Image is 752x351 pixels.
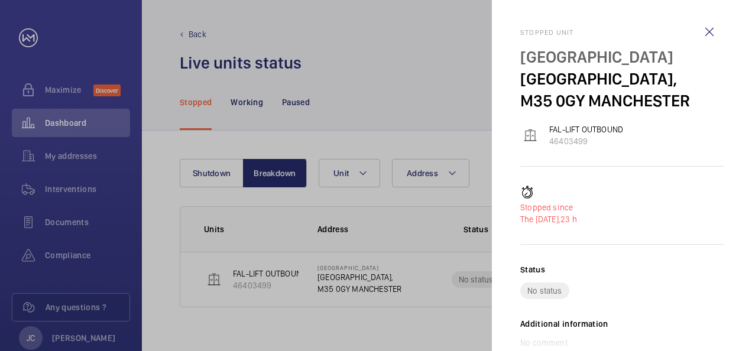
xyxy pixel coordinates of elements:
[549,135,623,147] p: 46403499
[527,285,562,297] p: No status
[520,318,724,330] h2: Additional information
[520,264,545,275] h2: Status
[549,123,623,135] p: FAL-LIFT OUTBOUND
[520,338,568,347] span: No comment
[520,213,724,225] p: 23 h
[520,201,724,213] p: Stopped since
[520,68,724,90] p: [GEOGRAPHIC_DATA],
[520,46,724,68] p: [GEOGRAPHIC_DATA]
[523,128,537,142] img: elevator.svg
[520,214,560,224] span: The [DATE],
[520,28,724,37] h2: Stopped unit
[520,90,724,112] p: M35 0GY MANCHESTER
